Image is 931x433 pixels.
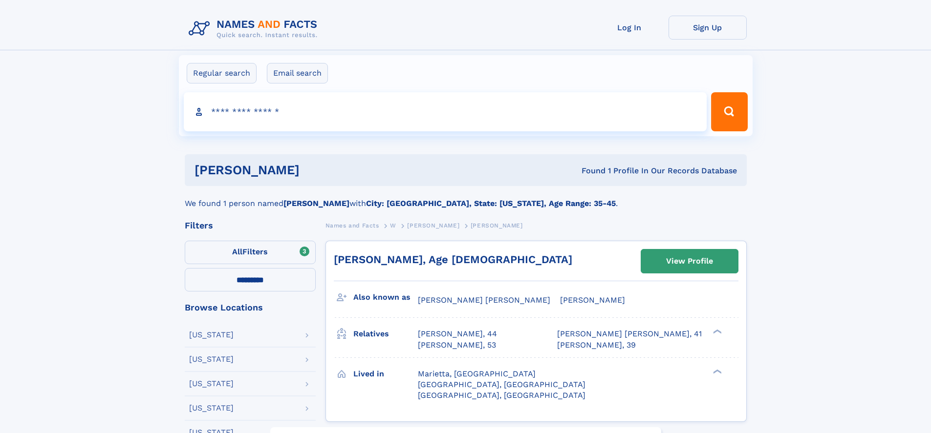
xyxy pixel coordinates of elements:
a: W [390,219,396,231]
div: [US_STATE] [189,380,234,388]
button: Search Button [711,92,747,131]
img: Logo Names and Facts [185,16,325,42]
div: View Profile [666,250,713,272]
div: [US_STATE] [189,331,234,339]
span: Marietta, [GEOGRAPHIC_DATA] [418,369,536,378]
span: [PERSON_NAME] [560,295,625,305]
a: View Profile [641,249,738,273]
a: [PERSON_NAME] [PERSON_NAME], 41 [557,329,702,339]
h3: Lived in [353,366,418,382]
h1: [PERSON_NAME] [195,164,441,176]
h3: Also known as [353,289,418,306]
a: Log In [590,16,669,40]
div: ❯ [711,368,722,374]
span: [GEOGRAPHIC_DATA], [GEOGRAPHIC_DATA] [418,391,585,400]
span: [GEOGRAPHIC_DATA], [GEOGRAPHIC_DATA] [418,380,585,389]
label: Regular search [187,63,257,83]
span: W [390,222,396,229]
label: Email search [267,63,328,83]
a: [PERSON_NAME], 53 [418,340,496,351]
a: [PERSON_NAME], 39 [557,340,636,351]
div: [US_STATE] [189,355,234,363]
div: We found 1 person named with . [185,186,747,209]
div: [US_STATE] [189,404,234,412]
h3: Relatives [353,326,418,342]
a: [PERSON_NAME] [407,219,459,231]
div: Filters [185,221,316,230]
input: search input [184,92,707,131]
a: Sign Up [669,16,747,40]
a: [PERSON_NAME], 44 [418,329,497,339]
span: [PERSON_NAME] [471,222,523,229]
span: [PERSON_NAME] [407,222,459,229]
a: Names and Facts [325,219,379,231]
div: ❯ [711,329,722,335]
span: All [232,247,242,256]
div: Found 1 Profile In Our Records Database [440,165,737,176]
a: [PERSON_NAME], Age [DEMOGRAPHIC_DATA] [334,253,572,266]
label: Filters [185,241,316,264]
b: City: [GEOGRAPHIC_DATA], State: [US_STATE], Age Range: 35-45 [366,199,616,208]
span: [PERSON_NAME] [PERSON_NAME] [418,295,550,305]
b: [PERSON_NAME] [283,199,349,208]
div: Browse Locations [185,303,316,312]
